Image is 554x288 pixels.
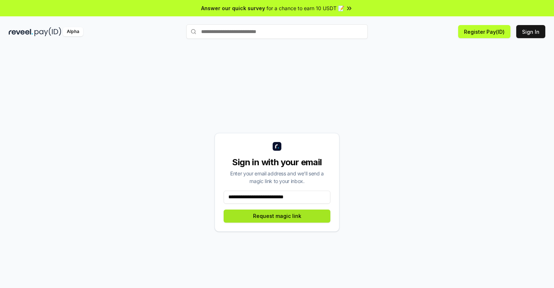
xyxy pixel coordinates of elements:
div: Alpha [63,27,83,36]
button: Register Pay(ID) [458,25,510,38]
div: Enter your email address and we’ll send a magic link to your inbox. [224,170,330,185]
div: Sign in with your email [224,157,330,168]
button: Request magic link [224,210,330,223]
span: Answer our quick survey [201,4,265,12]
span: for a chance to earn 10 USDT 📝 [266,4,344,12]
img: logo_small [273,142,281,151]
button: Sign In [516,25,545,38]
img: pay_id [34,27,61,36]
img: reveel_dark [9,27,33,36]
